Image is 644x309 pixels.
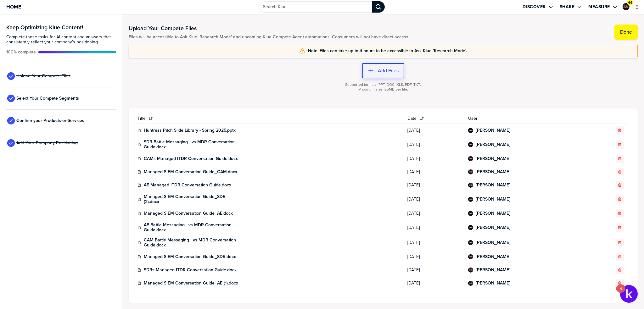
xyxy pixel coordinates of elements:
[6,25,116,30] h3: Keep Optimizing Klue Content!
[468,142,473,147] div: Dustin Ray
[620,285,638,303] button: Open Resource Center, 9 new notifications
[144,254,236,259] a: Managed SIEM Conversation Guide_SDR.docx
[468,116,585,121] span: User
[408,281,461,286] span: [DATE]
[137,116,146,121] span: Title
[408,142,461,147] span: [DATE]
[623,3,630,10] div: Dustin Ray
[476,268,510,273] a: [PERSON_NAME]
[468,268,473,273] div: Dustin Ray
[614,25,638,40] button: Done
[144,238,238,248] a: CAM Battle Messaging_ vs MDR Conversation Guide.docx
[144,128,236,133] a: Huntress Pitch Slide Library - Spring 2025.pptx
[476,254,510,259] a: [PERSON_NAME]
[144,156,238,161] a: CAMs Managed ITDR Conversation Guide.docx
[469,157,473,161] img: dca9c6f390784fc323463dd778aad4f8-sml.png
[144,268,237,273] a: SDRs Managed ITDR Conversation Guide.docx
[358,87,408,92] span: Maximum size: 25MB per file.
[408,225,461,230] span: [DATE]
[468,281,473,286] div: Dustin Ray
[378,68,399,74] label: Add Files
[469,268,473,272] img: dca9c6f390784fc323463dd778aad4f8-sml.png
[404,113,464,124] button: Date
[468,225,473,230] div: Dustin Ray
[469,226,473,229] img: dca9c6f390784fc323463dd778aad4f8-sml.png
[259,1,372,13] input: Search Klue
[408,169,461,174] span: [DATE]
[129,25,409,32] h1: Upload Your Compete Files
[408,116,417,121] span: Date
[523,4,546,10] label: Discover
[620,29,632,35] label: Done
[408,240,461,245] span: [DATE]
[476,281,510,286] a: [PERSON_NAME]
[468,183,473,188] div: Dustin Ray
[619,289,622,297] div: 9
[469,212,473,215] img: dca9c6f390784fc323463dd778aad4f8-sml.png
[469,197,473,201] img: dca9c6f390784fc323463dd778aad4f8-sml.png
[6,50,36,55] span: Active
[144,194,238,204] a: Managed SIEM Conversation Guide_SDR (2).docx
[468,128,473,133] div: Dustin Ray
[408,128,461,133] span: [DATE]
[468,169,473,174] div: Dustin Ray
[144,223,238,233] a: AE Battle Messaging_ vs MDR Conversation Guide.docx
[144,211,233,216] a: Managed SIEM Conversation Guide_AE.docx
[622,3,630,11] a: Edit Profile
[16,118,84,123] span: Confirm your Products or Services
[469,241,473,245] img: dca9c6f390784fc323463dd778aad4f8-sml.png
[588,4,610,10] label: Measure
[362,63,404,78] button: Add Files
[476,225,510,230] a: [PERSON_NAME]
[408,156,461,161] span: [DATE]
[469,255,473,259] img: dca9c6f390784fc323463dd778aad4f8-sml.png
[144,281,238,286] a: Managed SIEM Conversation Guide_AE (1).docx
[476,240,510,245] a: [PERSON_NAME]
[469,170,473,174] img: dca9c6f390784fc323463dd778aad4f8-sml.png
[623,4,629,9] img: dca9c6f390784fc323463dd778aad4f8-sml.png
[408,183,461,188] span: [DATE]
[372,1,385,13] div: Search Klue
[468,254,473,259] div: Dustin Ray
[469,183,473,187] img: dca9c6f390784fc323463dd778aad4f8-sml.png
[129,35,409,40] span: Files will be accessible to Ask Klue 'Research Mode' and upcoming Klue Compete Agent automations....
[16,96,79,101] span: Select Your Compete Segments
[144,183,231,188] a: AE Managed ITDR Conversation Guide.docx
[408,197,461,202] span: [DATE]
[476,169,510,174] a: [PERSON_NAME]
[476,211,510,216] a: [PERSON_NAME]
[16,141,78,146] span: Add Your Company Positioning
[408,268,461,273] span: [DATE]
[345,82,421,87] span: Supported formats: PPT, DOC, XLS, PDF, TXT.
[408,211,461,216] span: [DATE]
[476,197,510,202] a: [PERSON_NAME]
[476,183,510,188] a: [PERSON_NAME]
[468,211,473,216] div: Dustin Ray
[476,142,510,147] a: [PERSON_NAME]
[469,281,473,285] img: dca9c6f390784fc323463dd778aad4f8-sml.png
[144,140,238,150] a: SDR Battle Messaging_ vs MDR Conversation Guide.docx
[468,240,473,245] div: Dustin Ray
[476,128,510,133] a: [PERSON_NAME]
[628,0,632,5] span: 44
[6,4,21,9] span: Home
[408,254,461,259] span: [DATE]
[134,113,404,124] button: Title
[308,48,467,53] span: Note: Files can take up to 4 hours to be accessible to Ask Klue 'Research Mode'.
[6,35,116,45] span: Complete these tasks for AI content and answers that consistently reflect your company’s position...
[469,129,473,132] img: dca9c6f390784fc323463dd778aad4f8-sml.png
[560,4,575,10] label: Share
[144,169,237,174] a: Managed SIEM Conversation Guide_CAM.docx
[469,143,473,146] img: dca9c6f390784fc323463dd778aad4f8-sml.png
[468,197,473,202] div: Dustin Ray
[16,74,70,79] span: Upload Your Compete Files
[468,156,473,161] div: Dustin Ray
[476,156,510,161] a: [PERSON_NAME]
